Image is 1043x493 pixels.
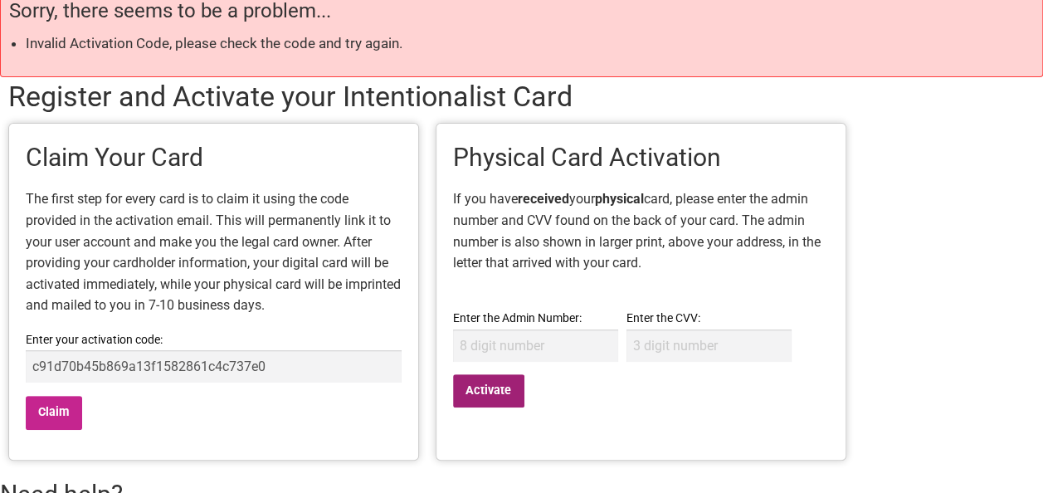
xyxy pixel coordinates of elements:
input: 3 digit number [626,329,792,362]
h1: Register and Activate your Intentionalist Card [8,77,1035,117]
input: Activate [453,374,524,408]
label: Enter the CVV: [626,308,792,329]
b: received [518,191,569,207]
h2: Claim Your Card [26,140,402,175]
input: 8 digit number [453,329,618,362]
label: Enter your activation code: [26,329,402,350]
p: If you have your card, please enter the admin number and CVV found on the back of your card. The ... [453,188,829,295]
p: The first step for every card is to claim it using the code provided in the activation email. Thi... [26,188,402,316]
b: physical [595,191,644,207]
li: Invalid Activation Code, please check the code and try again. [26,32,1034,55]
h2: Physical Card Activation [453,140,829,175]
label: Enter the Admin Number: [453,308,618,329]
input: 32 characters of letters and numbers [26,350,402,383]
input: Claim [26,396,82,430]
